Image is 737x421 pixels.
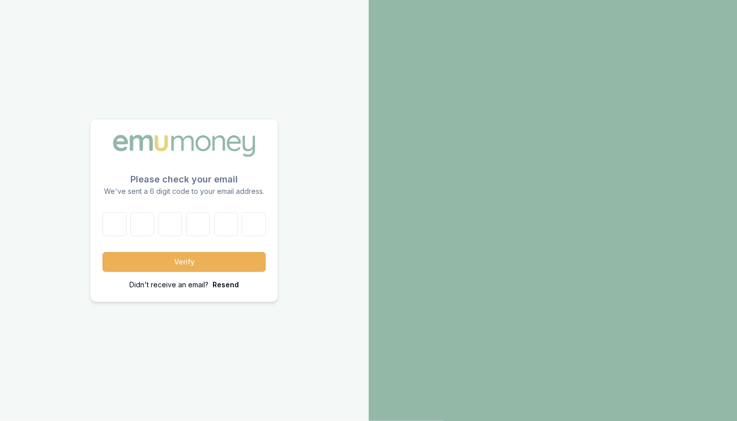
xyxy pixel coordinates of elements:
p: Resend [212,280,239,290]
p: Didn't receive an email? [129,280,209,290]
p: Please check your email [103,172,266,186]
p: We've sent a 6 digit code to your email address. [103,186,266,196]
button: Verify [103,252,266,272]
img: Emu Money [109,131,259,160]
